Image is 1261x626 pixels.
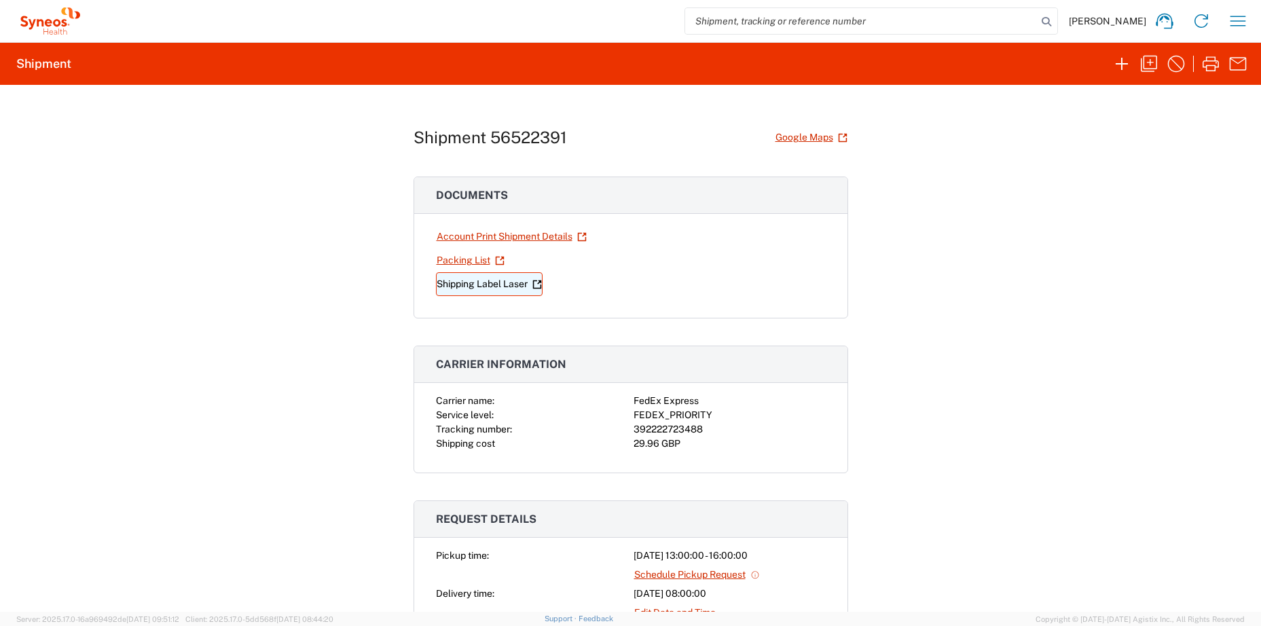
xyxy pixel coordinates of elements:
[634,549,826,563] div: [DATE] 13:00:00 - 16:00:00
[634,563,761,587] a: Schedule Pickup Request
[1036,613,1245,625] span: Copyright © [DATE]-[DATE] Agistix Inc., All Rights Reserved
[16,615,179,623] span: Server: 2025.17.0-16a969492de
[16,56,71,72] h2: Shipment
[545,614,579,623] a: Support
[436,248,505,272] a: Packing List
[634,422,826,437] div: 392222723488
[126,615,179,623] span: [DATE] 09:51:12
[185,615,333,623] span: Client: 2025.17.0-5dd568f
[634,601,716,625] a: Edit Date and Time
[579,614,613,623] a: Feedback
[436,588,494,599] span: Delivery time:
[436,272,543,296] a: Shipping Label Laser
[685,8,1037,34] input: Shipment, tracking or reference number
[634,408,826,422] div: FEDEX_PRIORITY
[436,513,536,526] span: Request details
[634,587,826,601] div: [DATE] 08:00:00
[436,424,512,435] span: Tracking number:
[276,615,333,623] span: [DATE] 08:44:20
[414,128,567,147] h1: Shipment 56522391
[436,358,566,371] span: Carrier information
[436,189,508,202] span: Documents
[436,438,495,449] span: Shipping cost
[634,437,826,451] div: 29.96 GBP
[634,394,826,408] div: FedEx Express
[436,550,489,561] span: Pickup time:
[436,225,587,248] a: Account Print Shipment Details
[775,126,848,149] a: Google Maps
[436,395,494,406] span: Carrier name:
[436,409,494,420] span: Service level:
[1069,15,1146,27] span: [PERSON_NAME]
